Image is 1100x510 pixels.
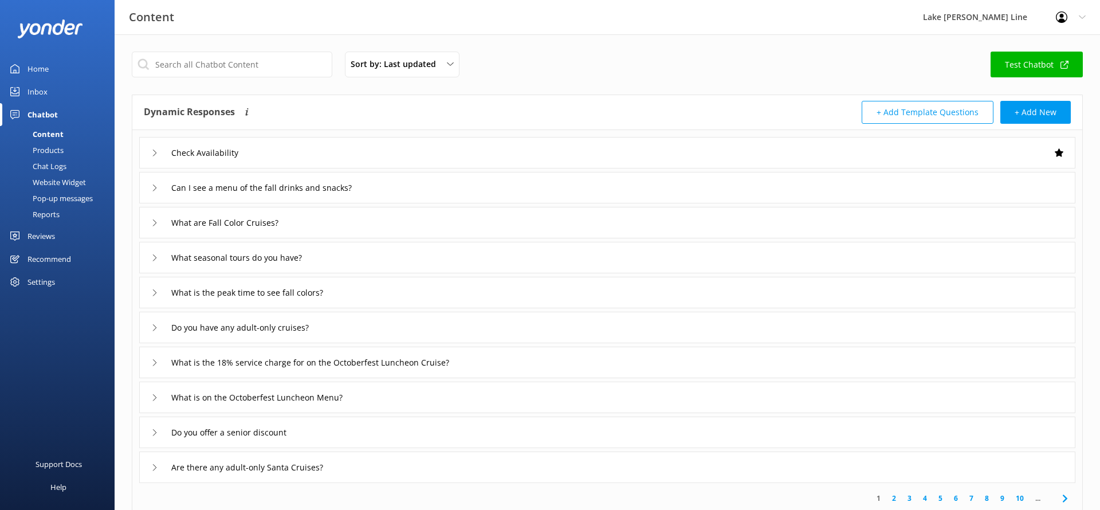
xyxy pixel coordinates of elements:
[7,190,115,206] a: Pop-up messages
[7,126,64,142] div: Content
[27,270,55,293] div: Settings
[27,103,58,126] div: Chatbot
[7,190,93,206] div: Pop-up messages
[1010,493,1030,504] a: 10
[7,174,86,190] div: Website Widget
[7,158,66,174] div: Chat Logs
[948,493,964,504] a: 6
[995,493,1010,504] a: 9
[27,225,55,248] div: Reviews
[7,206,115,222] a: Reports
[50,476,66,499] div: Help
[144,101,235,124] h4: Dynamic Responses
[917,493,933,504] a: 4
[886,493,902,504] a: 2
[27,57,49,80] div: Home
[991,52,1083,77] a: Test Chatbot
[36,453,82,476] div: Support Docs
[7,126,115,142] a: Content
[17,19,83,38] img: yonder-white-logo.png
[27,248,71,270] div: Recommend
[862,101,993,124] button: + Add Template Questions
[7,142,64,158] div: Products
[7,174,115,190] a: Website Widget
[27,80,48,103] div: Inbox
[902,493,917,504] a: 3
[933,493,948,504] a: 5
[129,8,174,26] h3: Content
[964,493,979,504] a: 7
[1000,101,1071,124] button: + Add New
[132,52,332,77] input: Search all Chatbot Content
[7,158,115,174] a: Chat Logs
[7,206,60,222] div: Reports
[871,493,886,504] a: 1
[351,58,443,70] span: Sort by: Last updated
[7,142,115,158] a: Products
[979,493,995,504] a: 8
[1030,493,1046,504] span: ...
